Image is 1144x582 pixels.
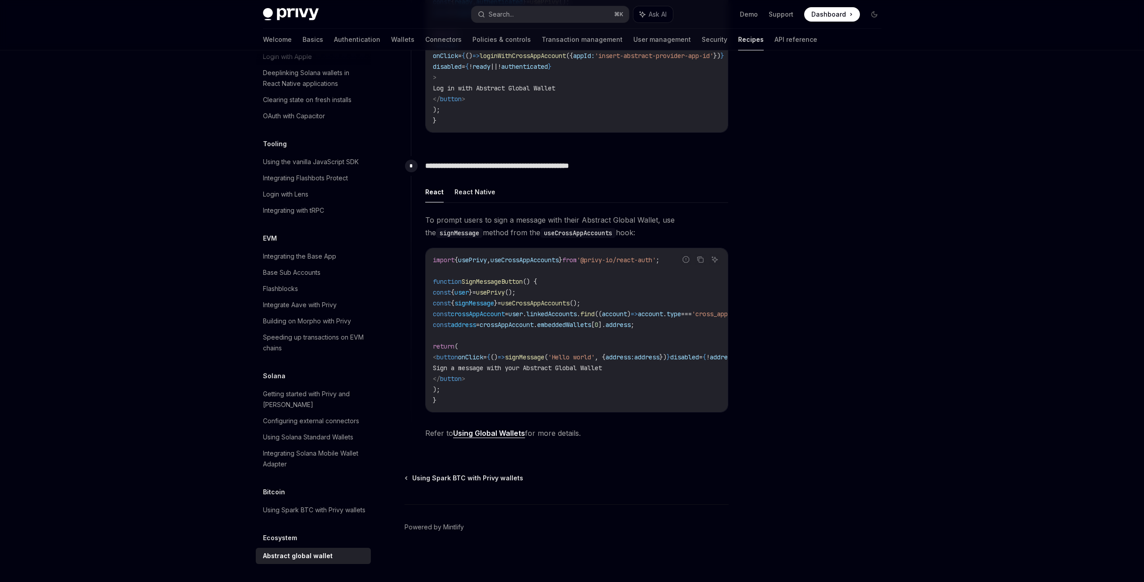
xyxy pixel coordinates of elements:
span: { [465,63,469,71]
a: Welcome [263,29,292,50]
a: OAuth with Capacitor [256,108,371,124]
span: crossAppAccount [451,310,505,318]
a: User management [633,29,691,50]
span: address [451,321,476,329]
a: Using the vanilla JavaScript SDK [256,154,371,170]
span: ( [544,353,548,361]
a: Integrating the Base App [256,248,371,264]
span: { [451,288,454,296]
span: } [548,63,552,71]
span: signMessage [505,353,544,361]
span: loginWithCrossAppAccount [480,52,566,60]
code: useCrossAppAccounts [540,228,616,238]
div: Abstract global wallet [263,551,333,561]
span: find [580,310,595,318]
a: Powered by Mintlify [405,523,464,532]
span: disabled [670,353,699,361]
span: , [487,256,490,264]
span: < [433,353,436,361]
span: () [490,353,498,361]
button: Ask AI [633,6,673,22]
span: . [534,321,537,329]
span: > [433,73,436,81]
a: Dashboard [804,7,860,22]
span: </ [433,95,440,103]
span: Dashboard [811,10,846,19]
div: Building on Morpho with Privy [263,316,351,327]
div: Using Spark BTC with Privy wallets [263,505,365,515]
span: 'cross_app' [692,310,731,318]
span: = [699,353,703,361]
div: Deeplinking Solana wallets in React Native applications [263,67,365,89]
div: Using the vanilla JavaScript SDK [263,157,359,167]
span: => [472,52,480,60]
span: ) [627,310,631,318]
a: Integrate Aave with Privy [256,297,371,313]
a: Using Spark BTC with Privy wallets [405,474,523,483]
span: { [451,299,454,307]
button: React Native [454,181,495,202]
a: Abstract global wallet [256,548,371,564]
span: }) [659,353,667,361]
span: > [462,375,465,383]
span: , { [595,353,605,361]
a: Connectors [425,29,462,50]
a: Demo [740,10,758,19]
a: Transaction management [542,29,623,50]
span: usePrivy [458,256,487,264]
h5: Solana [263,371,285,381]
span: address [605,321,631,329]
span: { [462,52,465,60]
span: ! [706,353,710,361]
div: Integrating Solana Mobile Wallet Adapter [263,448,365,470]
div: Configuring external connectors [263,416,359,426]
a: Authentication [334,29,380,50]
span: const [433,299,451,307]
span: button [440,95,462,103]
span: button [440,375,462,383]
div: Login with Lens [263,189,308,200]
span: user [508,310,523,318]
span: function [433,278,462,286]
span: account [602,310,627,318]
span: () { [523,278,537,286]
span: 'insert-abstract-provider-app-id' [595,52,713,60]
div: Integrate Aave with Privy [263,300,337,310]
span: }) [713,52,721,60]
span: === [681,310,692,318]
span: { [703,353,706,361]
code: signMessage [436,228,483,238]
span: ready [472,63,490,71]
div: Getting started with Privy and [PERSON_NAME] [263,389,365,410]
div: Integrating Flashbots Protect [263,173,348,184]
span: '@privy-io/react-auth' [577,256,656,264]
h5: EVM [263,233,277,244]
span: SignMessageButton [462,278,523,286]
span: disabled [433,63,462,71]
span: } [559,256,562,264]
span: => [498,353,505,361]
div: Integrating with tRPC [263,205,324,216]
a: Policies & controls [472,29,531,50]
a: API reference [775,29,817,50]
span: type [667,310,681,318]
span: = [483,353,487,361]
img: dark logo [263,8,319,21]
span: } [469,288,472,296]
span: account [638,310,663,318]
span: ⌘ K [614,11,623,18]
span: const [433,288,451,296]
span: embeddedWallets [537,321,591,329]
span: usePrivy [476,288,505,296]
button: Toggle dark mode [867,7,881,22]
span: ({ [566,52,573,60]
button: Copy the contents from the code block [694,254,706,265]
a: Integrating Flashbots Protect [256,170,371,186]
span: = [462,63,465,71]
button: Search...⌘K [472,6,629,22]
a: Wallets [391,29,414,50]
a: Integrating Solana Mobile Wallet Adapter [256,445,371,472]
a: Speeding up transactions on EVM chains [256,329,371,356]
span: ! [498,63,501,71]
h5: Ecosystem [263,533,297,543]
